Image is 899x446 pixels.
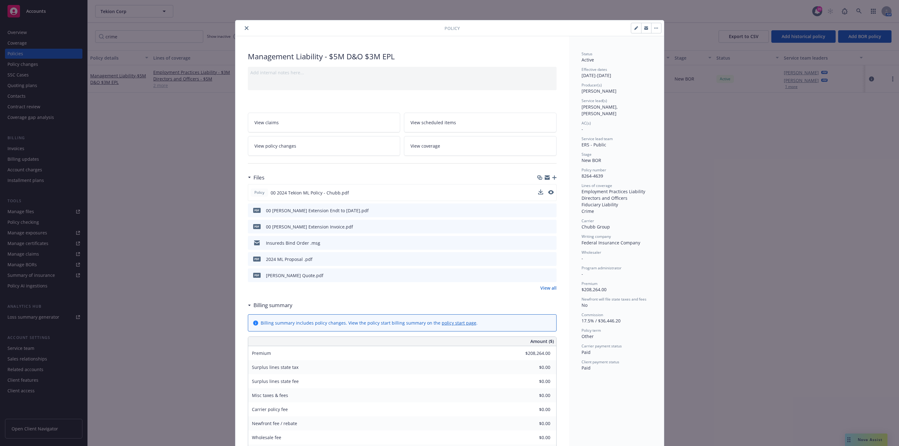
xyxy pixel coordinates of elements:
span: Status [582,51,592,56]
span: Paid [582,365,591,371]
span: - [582,126,583,132]
div: Insureds Bind Order .msg [266,240,320,246]
span: Other [582,333,594,339]
a: policy start page [442,320,476,326]
button: preview file [548,223,554,230]
span: Surplus lines state fee [252,378,299,384]
h3: Billing summary [253,301,292,309]
span: 17.5% / $36,446.20 [582,318,621,324]
span: View scheduled items [410,119,456,126]
span: Lines of coverage [582,183,612,188]
span: Carrier [582,218,594,223]
span: Stage [582,152,592,157]
a: View all [540,285,557,291]
span: pdf [253,257,261,261]
div: Employment Practices Liability [582,188,651,195]
span: Wholesaler [582,250,601,255]
span: Writing company [582,234,611,239]
span: Federal Insurance Company [582,240,640,246]
span: Policy [445,25,460,32]
button: preview file [548,207,554,214]
span: Policy number [582,167,606,173]
span: 00 2024 Tekion ML Policy - Chubb.pdf [271,189,349,196]
span: Producer(s) [582,82,602,88]
span: - [582,255,583,261]
span: $208,264.00 [582,287,607,292]
span: View claims [254,119,279,126]
input: 0.00 [513,433,554,442]
span: Policy term [582,328,601,333]
button: close [243,24,250,32]
div: Add internal notes here... [250,69,554,76]
span: pdf [253,273,261,277]
span: Newfront fee / rebate [252,420,297,426]
div: 2024 ML Proposal .pdf [266,256,312,262]
span: Commission [582,312,603,317]
div: Fiduciary Liability [582,201,651,208]
button: preview file [548,240,554,246]
div: Directors and Officers [582,195,651,201]
span: View policy changes [254,143,296,149]
a: View claims [248,113,400,132]
span: Wholesale fee [252,434,281,440]
button: preview file [548,190,554,194]
a: View policy changes [248,136,400,156]
span: View coverage [410,143,440,149]
a: View scheduled items [404,113,557,132]
span: Policy [253,190,266,195]
div: 00 [PERSON_NAME] Extension Invoice.pdf [266,223,353,230]
div: Billing summary includes policy changes. View the policy start billing summary on the . [261,320,478,326]
span: Service lead team [582,136,613,141]
div: [DATE] - [DATE] [582,67,651,79]
span: Active [582,57,594,63]
div: [PERSON_NAME] Quote.pdf [266,272,323,279]
span: Amount ($) [530,338,554,345]
input: 0.00 [513,405,554,414]
span: Premium [582,281,597,286]
span: - [582,271,583,277]
span: Premium [252,350,271,356]
button: download file [538,240,543,246]
span: Program administrator [582,265,621,271]
button: preview file [548,272,554,279]
button: download file [538,189,543,196]
span: AC(s) [582,120,591,126]
span: pdf [253,208,261,213]
span: pdf [253,224,261,229]
input: 0.00 [513,349,554,358]
button: download file [538,223,543,230]
span: ERS - Public [582,142,606,148]
span: Service lead(s) [582,98,607,103]
div: Files [248,174,264,182]
span: No [582,302,587,308]
button: preview file [548,189,554,196]
span: [PERSON_NAME], [PERSON_NAME] [582,104,619,116]
span: Carrier policy fee [252,406,288,412]
button: download file [538,207,543,214]
span: Client payment status [582,359,619,365]
span: Misc taxes & fees [252,392,288,398]
span: Newfront will file state taxes and fees [582,297,646,302]
button: preview file [548,256,554,262]
span: 8264-4639 [582,173,603,179]
a: View coverage [404,136,557,156]
input: 0.00 [513,391,554,400]
button: download file [538,272,543,279]
div: Management Liability - $5M D&O $3M EPL [248,51,557,62]
span: Carrier payment status [582,343,622,349]
span: Surplus lines state tax [252,364,298,370]
input: 0.00 [513,363,554,372]
span: Chubb Group [582,224,610,230]
div: Billing summary [248,301,292,309]
div: 00 [PERSON_NAME] Extension Endt to [DATE].pdf [266,207,369,214]
div: Crime [582,208,651,214]
button: download file [538,256,543,262]
span: Paid [582,349,591,355]
span: New BOR [582,157,601,163]
button: download file [538,189,543,194]
input: 0.00 [513,377,554,386]
span: [PERSON_NAME] [582,88,617,94]
input: 0.00 [513,419,554,428]
span: Effective dates [582,67,607,72]
h3: Files [253,174,264,182]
